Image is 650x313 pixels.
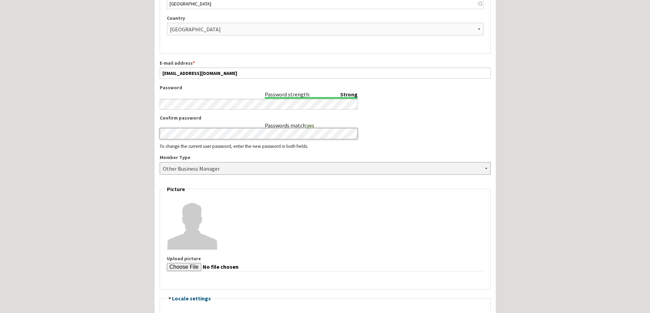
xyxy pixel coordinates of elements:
input: Your virtual face or picture. Pictures larger than 480x480 pixels will be scaled down. [167,263,483,271]
label: Upload picture [167,255,483,262]
a: View user profile. [167,220,218,227]
div: To change the current user password, enter the new password in both fields. [160,144,491,149]
a: Locale settings [172,295,211,302]
div: Passwords match: [265,123,358,128]
label: Member Type [160,154,491,161]
label: Password [160,84,358,91]
label: Country [167,15,483,22]
div: Password strength: [265,91,310,98]
span: yes [307,122,314,129]
span: This field is required. [193,60,195,66]
label: Confirm password [160,114,358,122]
img: Nasos's picture [167,199,218,250]
div: Strong [340,92,358,97]
label: E-mail address [160,60,491,67]
span: Picture [167,186,185,192]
